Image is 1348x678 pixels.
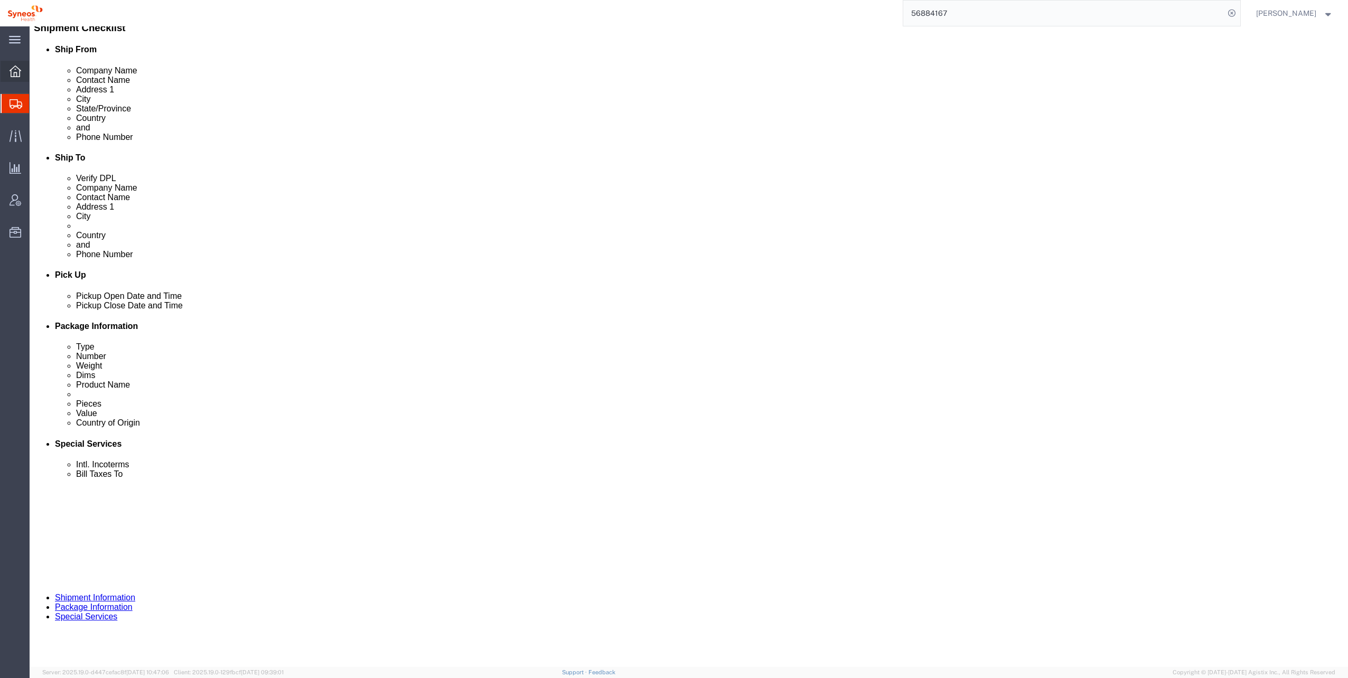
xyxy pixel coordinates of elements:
span: Server: 2025.19.0-d447cefac8f [42,669,169,675]
span: [DATE] 09:39:01 [241,669,284,675]
a: Feedback [588,669,615,675]
button: [PERSON_NAME] [1256,7,1334,20]
img: logo [7,5,43,21]
iframe: FS Legacy Container [30,26,1348,667]
a: Support [562,669,588,675]
span: Client: 2025.19.0-129fbcf [174,669,284,675]
span: Pamela Marin Garcia [1256,7,1316,19]
input: Search for shipment number, reference number [903,1,1224,26]
span: [DATE] 10:47:06 [126,669,169,675]
span: Copyright © [DATE]-[DATE] Agistix Inc., All Rights Reserved [1173,668,1335,677]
